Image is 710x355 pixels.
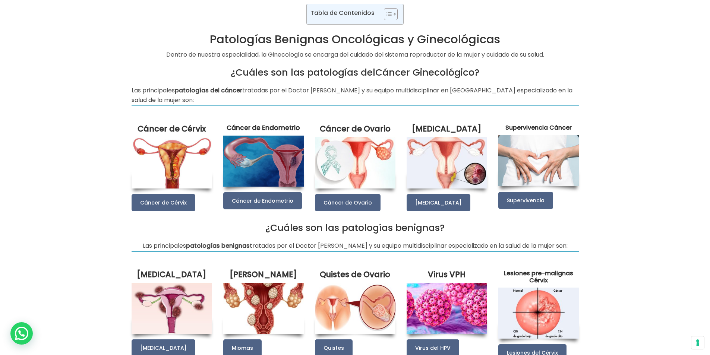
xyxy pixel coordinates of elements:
h1: Patologías Benignas Oncológicas y Ginecológicas [132,32,579,46]
a: [MEDICAL_DATA] [137,269,206,280]
a: Cáncer de Ovario [315,194,381,211]
p: Dentro de nuestra especialidad, la Ginecología se encarga del cuidado del sistema reproductor de ... [132,50,579,60]
img: Supervivencia-del-cáncer [498,135,579,186]
a: [PERSON_NAME] [230,269,297,280]
a: Supervivencia Cáncer [505,123,572,132]
img: Endometriosis [132,283,212,334]
a: Quistes de Ovario [320,269,390,280]
a: Cáncer de Cérvix [138,123,206,134]
span: [MEDICAL_DATA] [140,344,187,352]
a: [MEDICAL_DATA] [407,194,470,211]
span: Cáncer de Cérvix [140,199,187,206]
a: Cáncer de Cérvix [132,194,195,211]
h2: ¿Cuáles son las patologías del ? [132,67,579,78]
h2: ¿Cuáles son las patologías benignas? [132,222,579,234]
button: Sus preferencias de consentimiento para tecnologías de seguimiento [691,336,704,349]
img: Patología VPH [407,283,487,334]
a: Supervivencia [498,192,553,209]
a: [MEDICAL_DATA] [412,123,482,134]
img: Miomas Uterinos [223,283,304,334]
span: Quistes [324,344,344,352]
img: Lesiones Premalignas del Cérvix [498,288,579,339]
p: Las principales tratadas por el Doctor [PERSON_NAME] y su equipo multidisciplinar especializado e... [132,241,579,251]
strong: patologías del cáncer [175,86,242,95]
a: Cáncer Ginecológico [375,66,474,79]
img: Cáncer de Ovario [315,137,395,188]
p: Tabla de Contenidos [310,9,375,17]
a: Lesiones pre-malignas Cérvix [504,269,573,285]
span: Cáncer de Endometrio [232,197,293,205]
img: Cáncer de Vagina [407,137,487,188]
span: [MEDICAL_DATA] [415,199,462,206]
span: Supervivencia [507,197,545,204]
a: Cáncer de Ovario [320,123,391,134]
strong: patologías benignas [186,241,250,250]
span: Cáncer de Ovario [324,199,372,206]
span: Virus del HPV [415,344,451,352]
a: Cáncer de Endometrio [227,123,300,132]
a: Virus VPH [428,269,466,280]
img: Quistes de ovario [315,283,395,334]
img: Cáncer de Cérvix [132,137,212,188]
img: Cáncer de Endometrio [223,136,304,187]
a: Toggle Table of Content [378,8,396,20]
a: Cáncer de Endometrio [223,192,302,209]
span: Miomas [232,344,253,352]
p: Las principales tratadas por el Doctor [PERSON_NAME] y su equipo multidisciplinar en [GEOGRAPHIC_... [132,86,579,105]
